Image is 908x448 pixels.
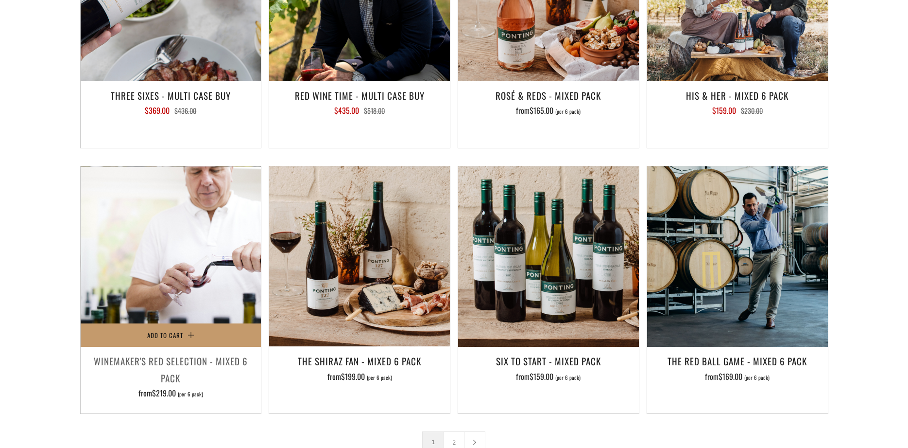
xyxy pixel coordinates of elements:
[178,392,203,397] span: (per 6 pack)
[334,105,359,116] span: $435.00
[152,387,176,399] span: $219.00
[174,106,196,116] span: $436.00
[458,353,639,401] a: Six To Start - Mixed Pack from$159.00 (per 6 pack)
[274,353,445,369] h3: The Shiraz Fan - Mixed 6 Pack
[327,371,392,382] span: from
[81,323,261,347] button: Add to Cart
[516,371,581,382] span: from
[274,87,445,104] h3: Red Wine Time - Multi Case Buy
[741,106,763,116] span: $230.00
[145,105,170,116] span: $369.00
[705,371,770,382] span: from
[86,353,257,386] h3: Winemaker's Red Selection - Mixed 6 Pack
[516,105,581,116] span: from
[555,375,581,380] span: (per 6 pack)
[138,387,203,399] span: from
[719,371,742,382] span: $169.00
[269,353,450,401] a: The Shiraz Fan - Mixed 6 Pack from$199.00 (per 6 pack)
[341,371,365,382] span: $199.00
[81,353,261,401] a: Winemaker's Red Selection - Mixed 6 Pack from$219.00 (per 6 pack)
[147,330,183,340] span: Add to Cart
[530,371,553,382] span: $159.00
[269,87,450,136] a: Red Wine Time - Multi Case Buy $435.00 $518.00
[555,109,581,114] span: (per 6 pack)
[463,87,634,104] h3: Rosé & Reds - Mixed Pack
[744,375,770,380] span: (per 6 pack)
[647,353,828,401] a: The Red Ball Game - Mixed 6 Pack from$169.00 (per 6 pack)
[81,87,261,136] a: Three Sixes - Multi Case Buy $369.00 $436.00
[530,105,553,116] span: $165.00
[712,105,736,116] span: $159.00
[463,353,634,369] h3: Six To Start - Mixed Pack
[652,87,823,104] h3: His & Her - Mixed 6 Pack
[652,353,823,369] h3: The Red Ball Game - Mixed 6 Pack
[364,106,385,116] span: $518.00
[458,87,639,136] a: Rosé & Reds - Mixed Pack from$165.00 (per 6 pack)
[367,375,392,380] span: (per 6 pack)
[86,87,257,104] h3: Three Sixes - Multi Case Buy
[647,87,828,136] a: His & Her - Mixed 6 Pack $159.00 $230.00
